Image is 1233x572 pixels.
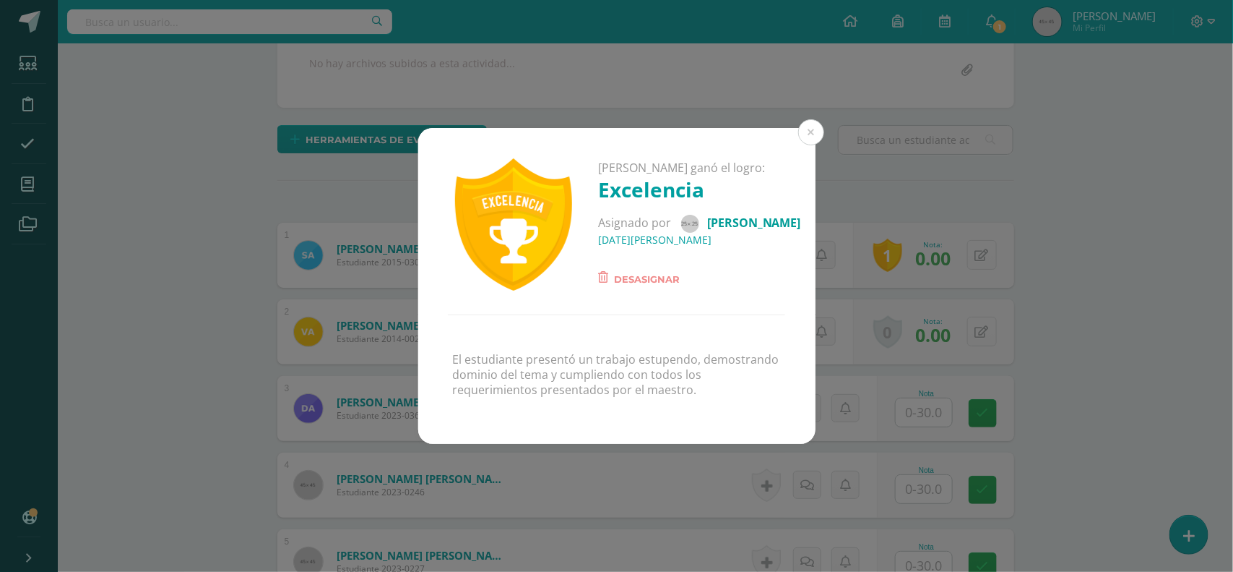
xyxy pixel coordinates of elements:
[707,214,801,230] span: [PERSON_NAME]
[681,215,699,233] img: 25x25
[598,233,801,247] h4: [DATE][PERSON_NAME]
[598,215,801,233] p: Asignado por
[598,161,801,176] p: [PERSON_NAME] ganó el logro:
[614,270,680,288] span: Desasignar
[598,176,801,203] h1: Excelencia
[453,352,781,397] p: El estudiante presentó un trabajo estupendo, demostrando dominio del tema y cumpliendo con todos ...
[598,270,680,289] button: Desasignar
[798,119,824,145] button: Close (Esc)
